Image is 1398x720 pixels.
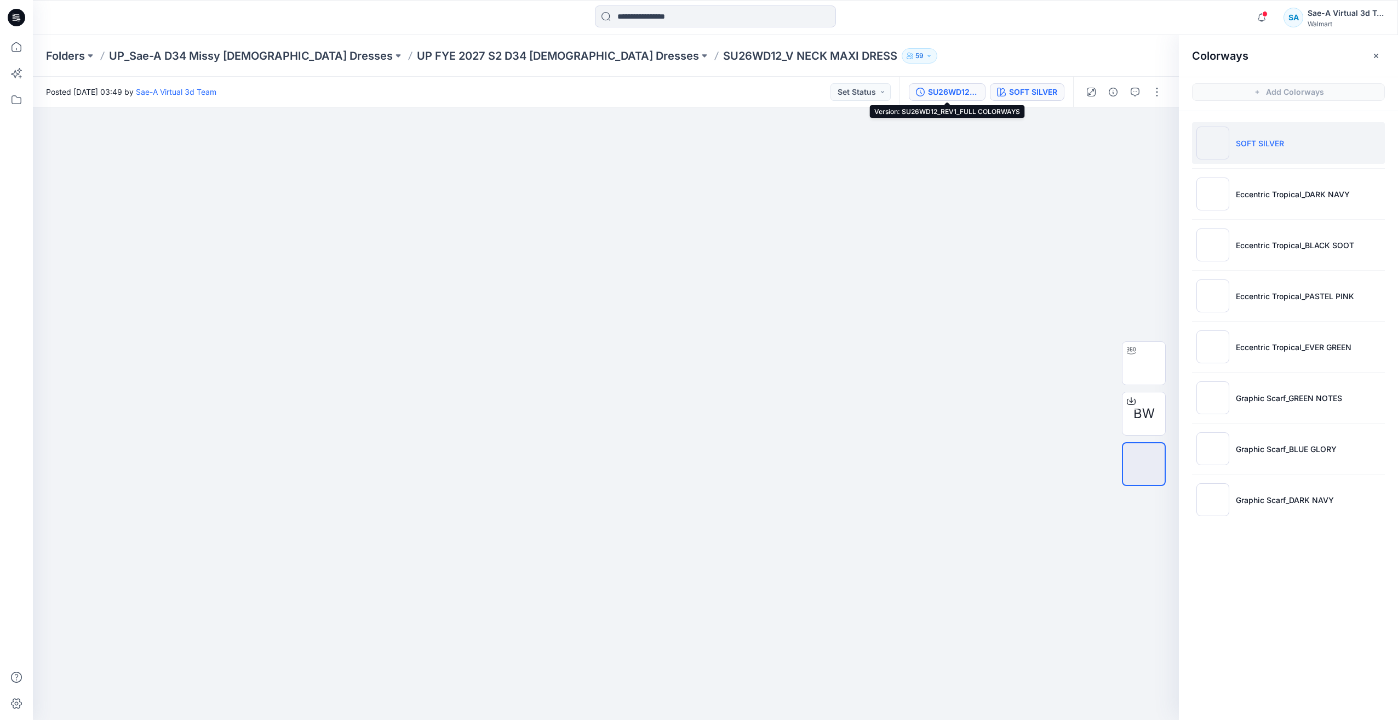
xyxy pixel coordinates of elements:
[1284,8,1303,27] div: SA
[1236,494,1334,506] p: Graphic Scarf_DARK NAVY
[1104,83,1122,101] button: Details
[136,87,216,96] a: Sae-A Virtual 3d Team
[915,50,924,62] p: 59
[909,83,986,101] button: SU26WD12_REV1_FULL COLORWAYS
[928,86,978,98] div: SU26WD12_REV1_FULL COLORWAYS
[1236,341,1351,353] p: Eccentric Tropical_EVER GREEN
[46,86,216,98] span: Posted [DATE] 03:49 by
[1196,483,1229,516] img: Graphic Scarf_DARK NAVY
[902,48,937,64] button: 59
[1196,127,1229,159] img: SOFT SILVER
[1236,239,1354,251] p: Eccentric Tropical_BLACK SOOT
[1236,290,1354,302] p: Eccentric Tropical_PASTEL PINK
[1196,178,1229,210] img: Eccentric Tropical_DARK NAVY
[990,83,1064,101] button: SOFT SILVER
[1236,138,1284,149] p: SOFT SILVER
[1192,49,1248,62] h2: Colorways
[1196,228,1229,261] img: Eccentric Tropical_BLACK SOOT
[109,48,393,64] a: UP_Sae-A D34 Missy [DEMOGRAPHIC_DATA] Dresses
[1196,330,1229,363] img: Eccentric Tropical_EVER GREEN
[46,48,85,64] a: Folders
[1196,432,1229,465] img: Graphic Scarf_BLUE GLORY
[1236,443,1337,455] p: Graphic Scarf_BLUE GLORY
[1196,381,1229,414] img: Graphic Scarf_GREEN NOTES
[1196,279,1229,312] img: Eccentric Tropical_PASTEL PINK
[1236,188,1350,200] p: Eccentric Tropical_DARK NAVY
[1308,7,1384,20] div: Sae-A Virtual 3d Team
[1133,404,1155,424] span: BW
[723,48,897,64] p: SU26WD12_V NECK MAXI DRESS
[417,48,699,64] a: UP FYE 2027 S2 D34 [DEMOGRAPHIC_DATA] Dresses
[1236,392,1342,404] p: Graphic Scarf_GREEN NOTES
[1009,86,1057,98] div: SOFT SILVER
[1308,20,1384,28] div: Walmart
